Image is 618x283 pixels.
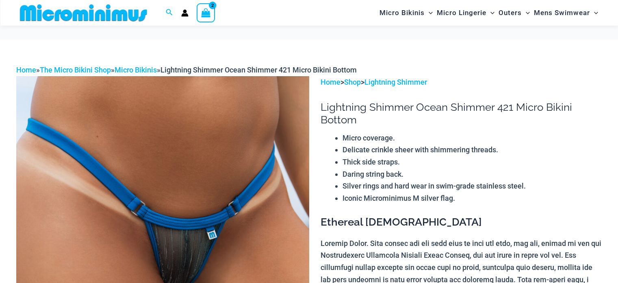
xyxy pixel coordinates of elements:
[197,3,215,22] a: View Shopping Cart, 2 items
[376,1,602,24] nav: Site Navigation
[321,78,340,86] a: Home
[115,66,157,74] a: Micro Bikinis
[437,2,486,23] span: Micro Lingerie
[499,2,522,23] span: Outers
[425,2,433,23] span: Menu Toggle
[181,9,189,17] a: Account icon link
[497,2,532,23] a: OutersMenu ToggleMenu Toggle
[377,2,435,23] a: Micro BikinisMenu ToggleMenu Toggle
[40,66,111,74] a: The Micro Bikini Shop
[379,2,425,23] span: Micro Bikinis
[534,2,590,23] span: Mens Swimwear
[166,8,173,18] a: Search icon link
[16,66,36,74] a: Home
[321,215,602,229] h3: Ethereal [DEMOGRAPHIC_DATA]
[343,144,602,156] li: Delicate crinkle sheer with shimmering threads.
[486,2,494,23] span: Menu Toggle
[343,132,602,144] li: Micro coverage.
[435,2,497,23] a: Micro LingerieMenu ToggleMenu Toggle
[344,78,361,86] a: Shop
[16,66,357,74] span: » » »
[522,2,530,23] span: Menu Toggle
[343,192,602,204] li: Iconic Microminimus M silver flag.
[590,2,598,23] span: Menu Toggle
[532,2,600,23] a: Mens SwimwearMenu ToggleMenu Toggle
[17,4,150,22] img: MM SHOP LOGO FLAT
[364,78,427,86] a: Lightning Shimmer
[321,76,602,88] p: > >
[160,66,357,74] span: Lightning Shimmer Ocean Shimmer 421 Micro Bikini Bottom
[343,180,602,192] li: Silver rings and hard wear in swim-grade stainless steel.
[343,168,602,180] li: Daring string back.
[343,156,602,168] li: Thick side straps.
[321,101,602,126] h1: Lightning Shimmer Ocean Shimmer 421 Micro Bikini Bottom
